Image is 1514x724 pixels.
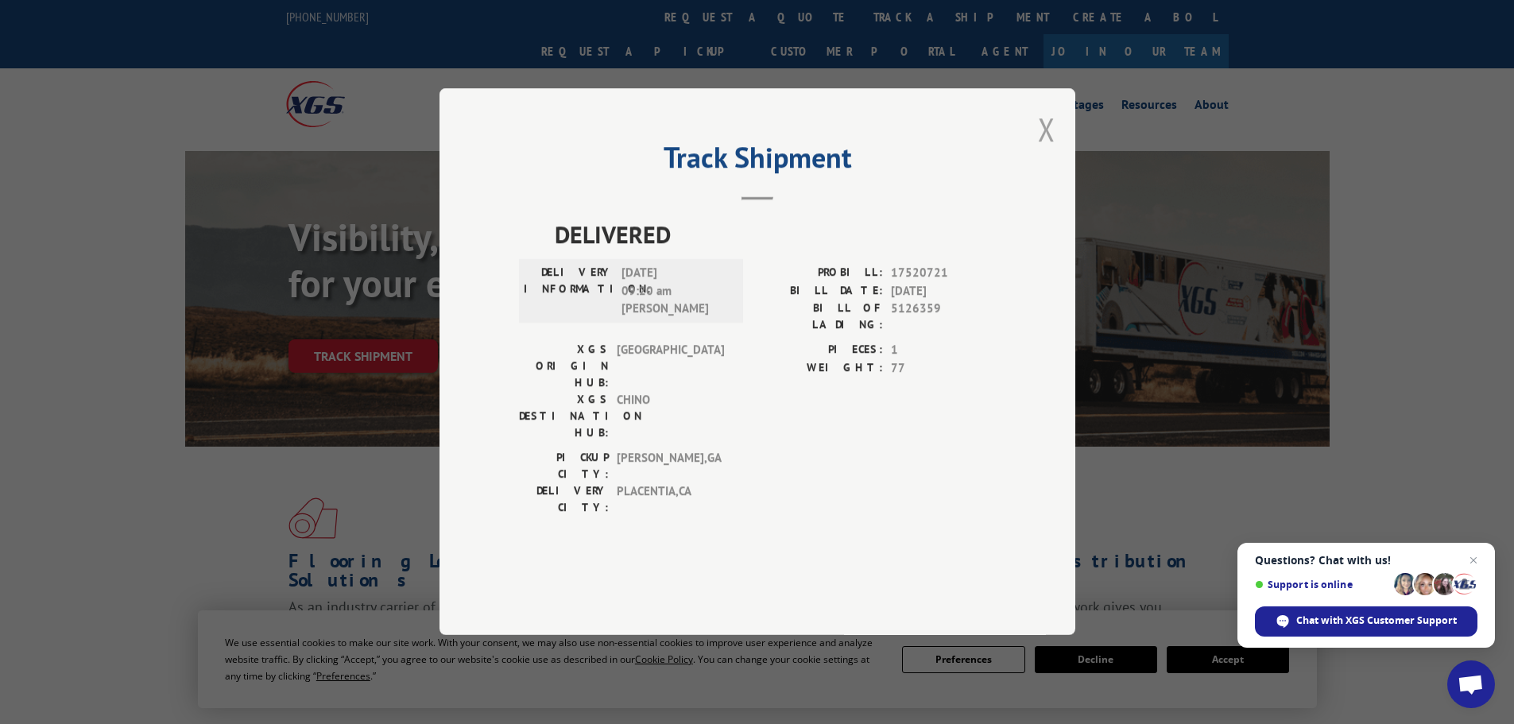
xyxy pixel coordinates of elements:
[891,300,996,334] span: 5126359
[757,359,883,377] label: WEIGHT:
[757,300,883,334] label: BILL OF LADING:
[891,342,996,360] span: 1
[757,342,883,360] label: PIECES:
[891,265,996,283] span: 17520721
[1296,614,1457,628] span: Chat with XGS Customer Support
[1255,554,1477,567] span: Questions? Chat with us!
[524,265,614,319] label: DELIVERY INFORMATION:
[617,450,724,483] span: [PERSON_NAME] , GA
[617,483,724,517] span: PLACENTIA , CA
[519,342,609,392] label: XGS ORIGIN HUB:
[1255,579,1388,590] span: Support is online
[621,265,729,319] span: [DATE] 09:20 am [PERSON_NAME]
[1447,660,1495,708] a: Open chat
[1038,108,1055,150] button: Close modal
[519,146,996,176] h2: Track Shipment
[519,450,609,483] label: PICKUP CITY:
[617,392,724,442] span: CHINO
[617,342,724,392] span: [GEOGRAPHIC_DATA]
[555,217,996,253] span: DELIVERED
[891,359,996,377] span: 77
[757,282,883,300] label: BILL DATE:
[519,483,609,517] label: DELIVERY CITY:
[519,392,609,442] label: XGS DESTINATION HUB:
[891,282,996,300] span: [DATE]
[1255,606,1477,637] span: Chat with XGS Customer Support
[757,265,883,283] label: PROBILL:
